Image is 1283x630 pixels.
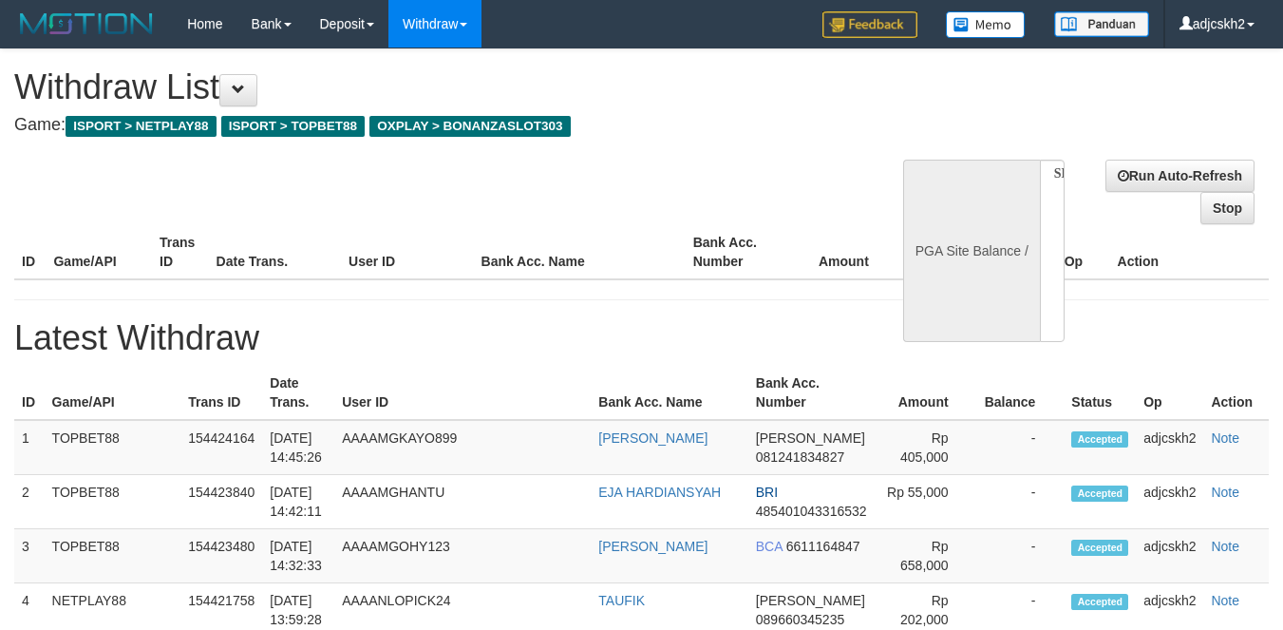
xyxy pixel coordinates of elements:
img: panduan.png [1054,11,1149,37]
th: User ID [334,366,591,420]
span: Accepted [1071,540,1128,556]
div: PGA Site Balance / [903,160,1040,342]
td: - [977,420,1065,475]
td: 154424164 [180,420,262,475]
a: TAUFIK [598,593,645,608]
a: Note [1211,430,1239,446]
span: [PERSON_NAME] [756,430,865,446]
td: AAAAMGOHY123 [334,529,591,583]
th: Action [1203,366,1269,420]
th: Trans ID [180,366,262,420]
h4: Game: [14,116,837,135]
span: [PERSON_NAME] [756,593,865,608]
th: User ID [341,225,473,279]
td: [DATE] 14:42:11 [262,475,334,529]
a: [PERSON_NAME] [598,430,708,446]
td: Rp 405,000 [875,420,977,475]
span: Accepted [1071,486,1128,502]
td: 154423840 [180,475,262,529]
span: ISPORT > TOPBET88 [221,116,365,137]
td: Rp 658,000 [875,529,977,583]
td: [DATE] 14:45:26 [262,420,334,475]
img: Feedback.jpg [822,11,917,38]
th: Trans ID [152,225,209,279]
td: AAAAMGHANTU [334,475,591,529]
th: Amount [875,366,977,420]
td: - [977,529,1065,583]
td: 1 [14,420,45,475]
th: Date Trans. [209,225,341,279]
span: ISPORT > NETPLAY88 [66,116,217,137]
td: adjcskh2 [1136,529,1203,583]
span: 6611164847 [786,539,860,554]
span: 089660345235 [756,612,844,627]
a: Note [1211,593,1239,608]
th: Action [1110,225,1269,279]
th: ID [14,225,46,279]
th: Amount [791,225,897,279]
td: adjcskh2 [1136,420,1203,475]
th: Game/API [46,225,152,279]
span: Accepted [1071,594,1128,610]
span: BCA [756,539,783,554]
th: Bank Acc. Number [686,225,792,279]
span: BRI [756,485,778,500]
th: Bank Acc. Name [474,225,686,279]
a: Run Auto-Refresh [1105,160,1255,192]
span: Accepted [1071,431,1128,448]
a: Note [1211,539,1239,554]
span: 081241834827 [756,449,844,465]
td: 2 [14,475,45,529]
td: 154423480 [180,529,262,583]
th: Balance [977,366,1065,420]
th: Game/API [45,366,181,420]
img: MOTION_logo.png [14,10,159,38]
a: Note [1211,485,1239,500]
th: Status [1064,366,1136,420]
th: Bank Acc. Name [591,366,748,420]
span: 485401043316532 [756,504,867,519]
h1: Latest Withdraw [14,319,1269,357]
img: Button%20Memo.svg [946,11,1026,38]
h1: Withdraw List [14,68,837,106]
a: Stop [1200,192,1255,224]
td: [DATE] 14:32:33 [262,529,334,583]
th: Op [1057,225,1110,279]
span: OXPLAY > BONANZASLOT303 [369,116,571,137]
td: TOPBET88 [45,475,181,529]
th: Op [1136,366,1203,420]
td: adjcskh2 [1136,475,1203,529]
td: TOPBET88 [45,529,181,583]
td: AAAAMGKAYO899 [334,420,591,475]
a: [PERSON_NAME] [598,539,708,554]
th: Date Trans. [262,366,334,420]
a: EJA HARDIANSYAH [598,485,721,500]
td: TOPBET88 [45,420,181,475]
td: - [977,475,1065,529]
th: Bank Acc. Number [748,366,875,420]
th: Balance [897,225,994,279]
td: Rp 55,000 [875,475,977,529]
th: ID [14,366,45,420]
td: 3 [14,529,45,583]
